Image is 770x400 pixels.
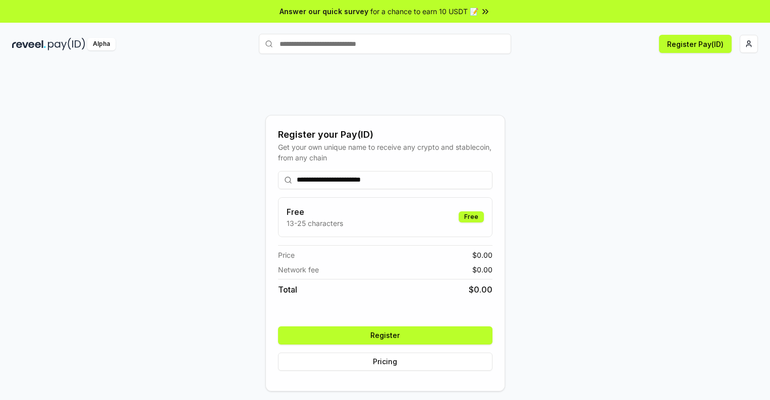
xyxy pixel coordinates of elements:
[459,211,484,222] div: Free
[287,206,343,218] h3: Free
[278,264,319,275] span: Network fee
[287,218,343,228] p: 13-25 characters
[472,264,492,275] span: $ 0.00
[472,250,492,260] span: $ 0.00
[278,142,492,163] div: Get your own unique name to receive any crypto and stablecoin, from any chain
[278,326,492,345] button: Register
[87,38,116,50] div: Alpha
[278,250,295,260] span: Price
[469,283,492,296] span: $ 0.00
[659,35,732,53] button: Register Pay(ID)
[12,38,46,50] img: reveel_dark
[278,353,492,371] button: Pricing
[278,128,492,142] div: Register your Pay(ID)
[370,6,478,17] span: for a chance to earn 10 USDT 📝
[48,38,85,50] img: pay_id
[278,283,297,296] span: Total
[280,6,368,17] span: Answer our quick survey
